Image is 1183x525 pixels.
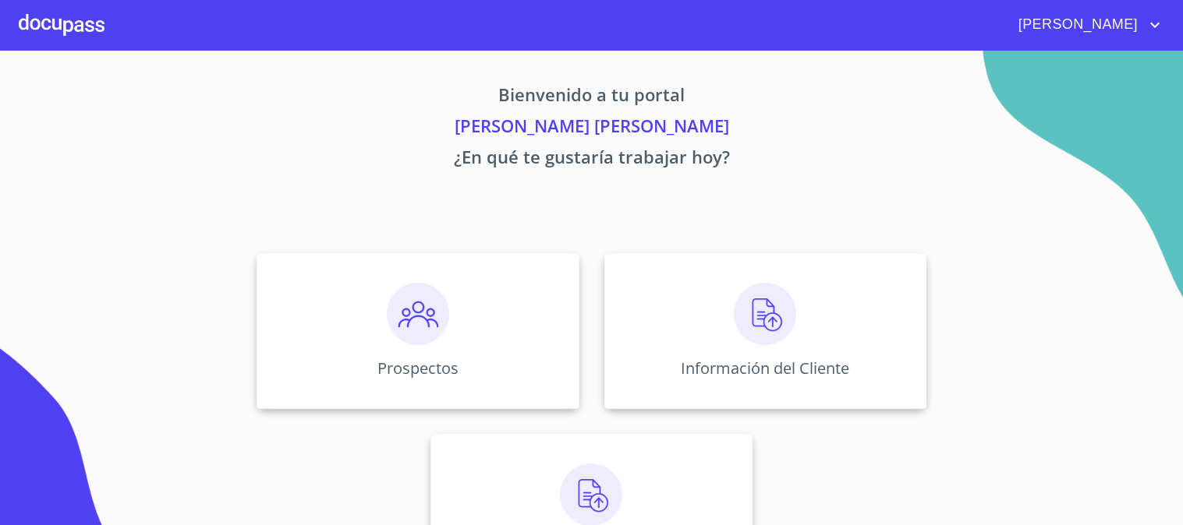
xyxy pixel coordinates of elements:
img: prospectos.png [387,283,449,345]
p: Prospectos [377,358,459,379]
p: ¿En qué te gustaría trabajar hoy? [112,144,1072,175]
button: account of current user [1007,12,1164,37]
p: Bienvenido a tu portal [112,82,1072,113]
p: Información del Cliente [681,358,849,379]
img: carga.png [734,283,796,345]
p: [PERSON_NAME] [PERSON_NAME] [112,113,1072,144]
span: [PERSON_NAME] [1007,12,1146,37]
